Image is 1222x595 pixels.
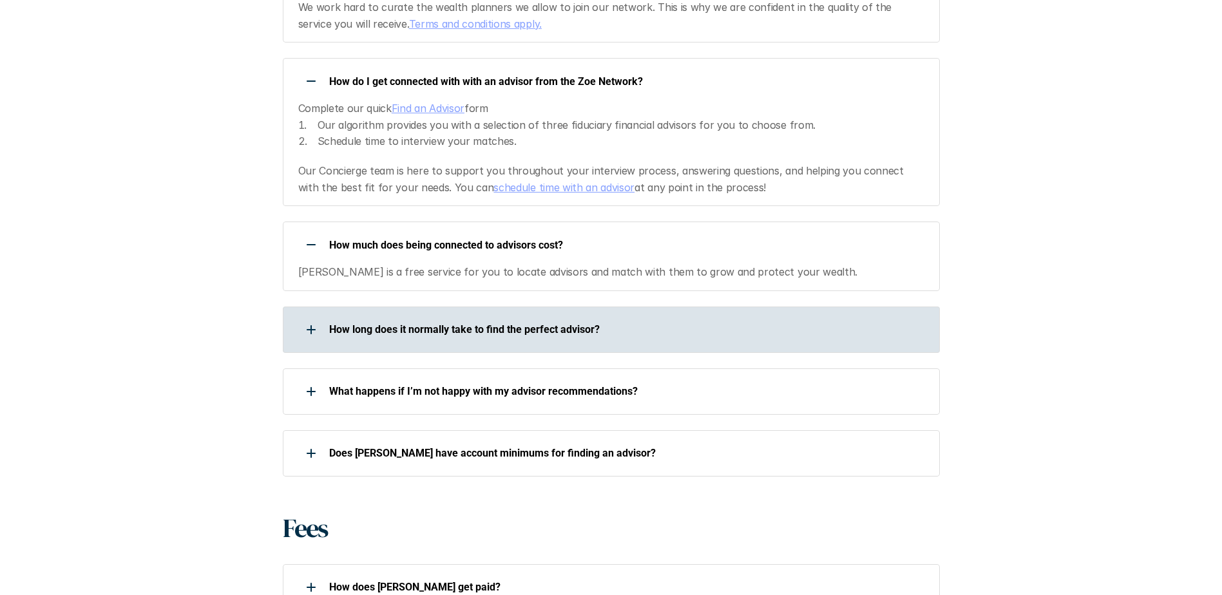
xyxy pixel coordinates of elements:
a: Terms and conditions apply. [409,17,542,30]
a: schedule time with an advisor [493,181,635,194]
p: Does [PERSON_NAME] have account minimums for finding an advisor? [329,447,923,459]
p: How do I get connected with with an advisor from the Zoe Network? [329,75,923,88]
p: How much does being connected to advisors cost? [329,239,923,251]
a: Find an Advisor [392,102,464,115]
p: What happens if I’m not happy with my advisor recommendations? [329,385,923,397]
p: Our algorithm provides you with a selection of three fiduciary financial advisors for you to choo... [318,117,924,134]
p: How does [PERSON_NAME] get paid? [329,581,923,593]
p: Complete our quick form [298,100,924,117]
p: Schedule time to interview your matches. [318,133,924,150]
p: How long does it normally take to find the perfect advisor? [329,323,923,335]
p: [PERSON_NAME] is a free service for you to locate advisors and match with them to grow and protec... [298,264,924,281]
p: Our Concierge team is here to support you throughout your interview process, answering questions,... [298,163,924,196]
h1: Fees [283,513,327,543]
